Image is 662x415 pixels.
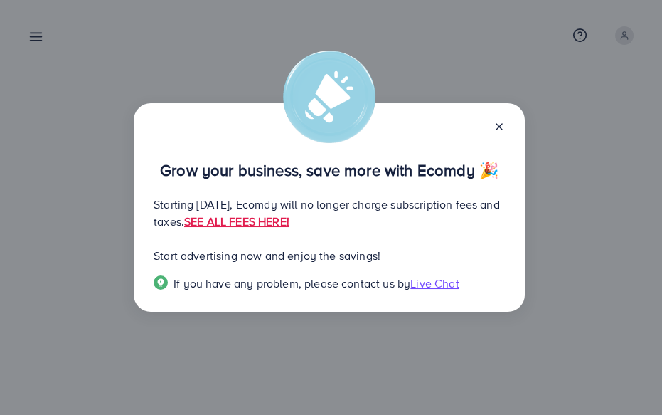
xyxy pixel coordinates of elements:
span: Live Chat [410,275,459,291]
p: Starting [DATE], Ecomdy will no longer charge subscription fees and taxes. [154,196,505,230]
img: alert [283,51,375,143]
span: If you have any problem, please contact us by [173,275,410,291]
a: SEE ALL FEES HERE! [184,214,289,229]
img: Popup guide [154,275,168,290]
p: Grow your business, save more with Ecomdy 🎉 [154,162,505,179]
p: Start advertising now and enjoy the savings! [154,247,505,264]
